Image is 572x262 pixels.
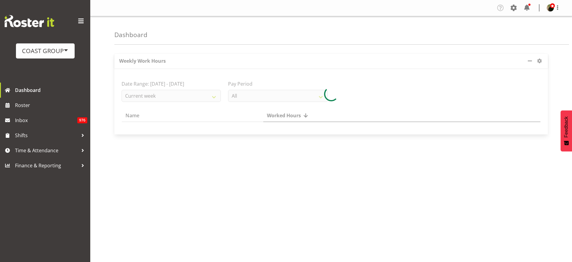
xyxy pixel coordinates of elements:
img: Rosterit website logo [5,15,54,27]
span: Inbox [15,116,77,125]
span: Time & Attendance [15,146,78,155]
span: 976 [77,117,87,123]
img: micah-hetrick73ebaf9e9aacd948a3fc464753b70555.png [547,4,554,11]
span: Finance & Reporting [15,161,78,170]
span: Feedback [564,116,569,137]
button: Feedback - Show survey [561,110,572,151]
span: Dashboard [15,86,87,95]
span: Roster [15,101,87,110]
div: COAST GROUP [22,46,69,55]
span: Shifts [15,131,78,140]
h4: Dashboard [114,31,147,38]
